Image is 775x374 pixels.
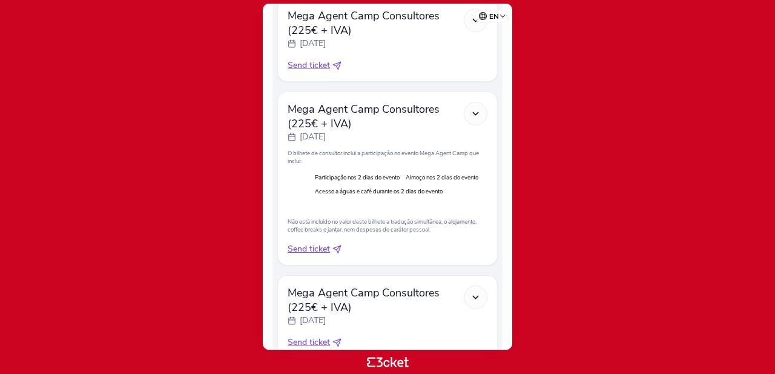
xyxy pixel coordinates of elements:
p: [DATE] [300,131,326,143]
span: Send ticket [288,59,330,72]
span: Send ticket [288,243,330,255]
p: O bilhete de consultor inclui a participação no evento Mega Agent Camp que inclui: [288,149,487,165]
span: Mega Agent Camp Consultores (225€ + IVA) [288,286,464,315]
span: Mega Agent Camp Consultores (225€ + IVA) [288,102,464,131]
span: Send ticket [288,336,330,349]
li: Participação nos 2 dias do evento [315,173,400,181]
p: [DATE] [300,315,326,327]
li: Almoço nos 2 dias do evento [406,173,478,181]
span: Mega Agent Camp Consultores (225€ + IVA) [288,8,464,38]
li: Acesso a águas e café durante os 2 dias do evento [315,187,443,195]
p: [DATE] [300,38,326,50]
p: Não está incluído no valor deste bilhete a tradução simultânea, o alojamento, coffee breaks e jan... [288,218,487,233]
